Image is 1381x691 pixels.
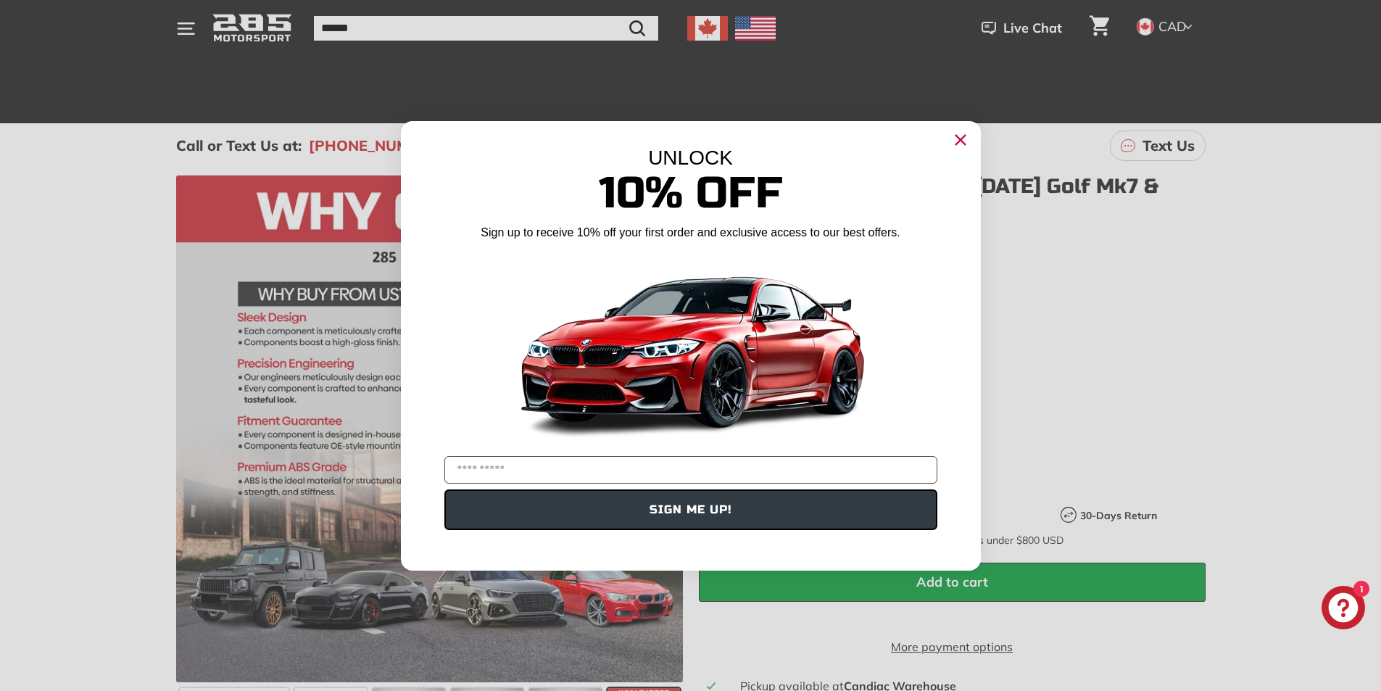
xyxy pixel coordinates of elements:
[1317,586,1369,633] inbox-online-store-chat: Shopify online store chat
[949,128,972,152] button: Close dialog
[599,167,783,220] span: 10% Off
[444,489,937,530] button: SIGN ME UP!
[510,247,872,450] img: Banner showing BMW 4 Series Body kit
[444,456,937,484] input: YOUR EMAIL
[648,146,733,169] span: UNLOCK
[481,226,900,239] span: Sign up to receive 10% off your first order and exclusive access to our best offers.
